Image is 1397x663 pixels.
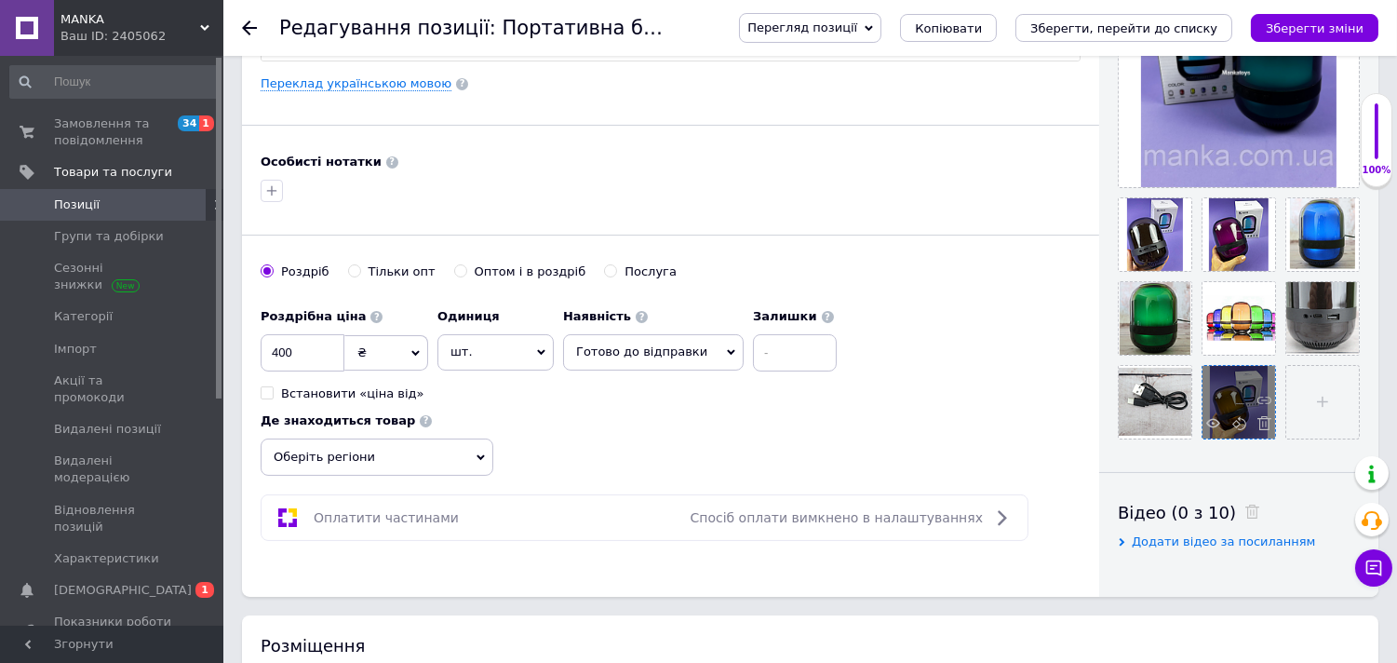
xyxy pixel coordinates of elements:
[54,164,172,181] span: Товари та послуги
[1132,534,1316,548] span: Додати відео за посиланням
[54,308,113,325] span: Категорії
[1361,93,1392,187] div: 100% Якість заповнення
[369,264,436,280] div: Тільки опт
[54,228,164,245] span: Групи та добірки
[54,421,161,438] span: Видалені позиції
[54,372,172,406] span: Акції та промокоди
[753,309,816,323] b: Залишки
[1251,14,1378,42] button: Зберегти зміни
[475,264,586,280] div: Оптом і в роздріб
[199,115,214,131] span: 1
[54,502,172,535] span: Відновлення позицій
[261,76,451,91] a: Переклад українською мовою
[753,334,837,372] input: -
[54,614,172,647] span: Показники роботи компанії
[19,101,799,120] p: 🔸 Насолоджуйся якісним звуком будь-де - вдома, на пікніку чи вечірці!
[54,582,192,599] span: [DEMOGRAPHIC_DATA]
[9,65,220,99] input: Пошук
[625,264,677,280] div: Послуга
[19,164,799,203] p: 🔹 Бездротове підключення через Bluetooth 5.0 дозволяє слухати музику без зайвих дротів. Ємна бата...
[281,264,329,280] div: Роздріб
[54,453,172,486] span: Видалені модерацією
[261,634,1360,657] div: Розміщення
[19,166,710,199] strong: 5 годин
[242,20,257,35] div: Повернутися назад
[691,510,983,525] span: Спосіб оплати вимкнено в налаштуваннях
[261,413,415,427] b: Де знаходиться товар
[1362,164,1391,177] div: 100%
[54,115,172,149] span: Замовлення та повідомлення
[915,21,982,35] span: Копіювати
[563,309,631,323] b: Наявність
[178,115,199,131] span: 34
[437,309,500,323] b: Одиниця
[900,14,997,42] button: Копіювати
[281,386,424,402] div: Встановити «ціна від»
[54,550,159,567] span: Характеристики
[19,19,799,38] p: 🔸 Стильна, яскрава та потужна - саме так можна описати колонку !
[261,309,366,323] b: Роздрібна ціна
[60,28,223,45] div: Ваш ID: 2405062
[60,11,200,28] span: MANKA
[1266,21,1363,35] i: Зберегти зміни
[261,155,382,169] b: Особисті нотатки
[437,334,554,370] span: шт.
[19,50,799,89] p: 🔸 Вона створена для тих, хто не уявляє свого життя без улюбленої музики. Завдяки прозорому корпус...
[399,20,436,34] strong: M9 BT
[1355,549,1392,587] button: Чат з покупцем
[54,260,172,293] span: Сезонні знижки
[747,20,857,34] span: Перегляд позиції
[576,345,707,359] span: Готово до відправки
[19,19,799,471] body: Редактор, 1BB0CB4E-717D-4D21-9F3B-FB4D57315815
[1015,14,1232,42] button: Зберегти, перейти до списку
[195,582,214,598] span: 1
[54,196,100,213] span: Позиції
[1030,21,1217,35] i: Зберегти, перейти до списку
[314,510,459,525] span: Оплатити частинами
[357,345,367,359] span: ₴
[261,334,344,372] input: 0
[261,439,493,476] span: Оберіть регіони
[54,341,97,358] span: Імпорт
[1118,503,1236,522] span: Відео (0 з 10)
